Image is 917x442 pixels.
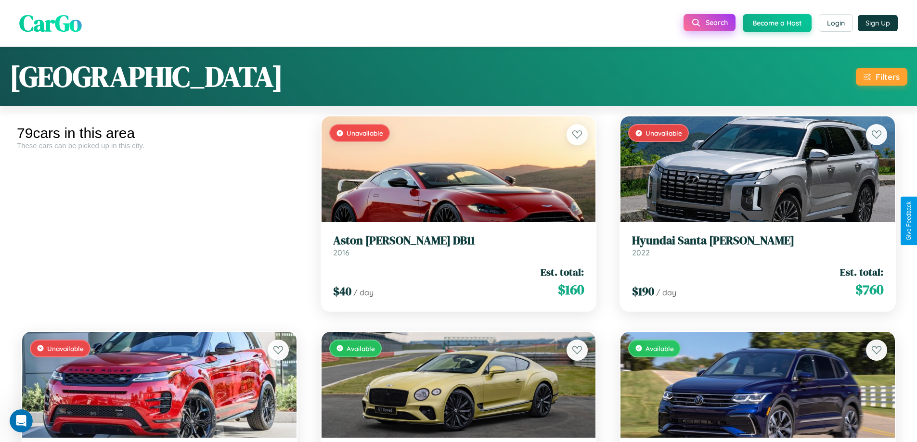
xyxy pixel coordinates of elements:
[333,283,351,299] span: $ 40
[541,265,584,279] span: Est. total:
[876,72,900,82] div: Filters
[347,344,375,353] span: Available
[632,283,654,299] span: $ 190
[632,234,883,248] h3: Hyundai Santa [PERSON_NAME]
[353,288,374,297] span: / day
[558,280,584,299] span: $ 160
[19,7,82,39] span: CarGo
[333,234,584,257] a: Aston [PERSON_NAME] DB112016
[10,57,283,96] h1: [GEOGRAPHIC_DATA]
[646,344,674,353] span: Available
[743,14,812,32] button: Become a Host
[10,409,33,432] iframe: Intercom live chat
[840,265,883,279] span: Est. total:
[333,234,584,248] h3: Aston [PERSON_NAME] DB11
[905,202,912,240] div: Give Feedback
[855,280,883,299] span: $ 760
[856,68,907,86] button: Filters
[819,14,853,32] button: Login
[47,344,84,353] span: Unavailable
[656,288,676,297] span: / day
[706,18,728,27] span: Search
[632,248,650,257] span: 2022
[632,234,883,257] a: Hyundai Santa [PERSON_NAME]2022
[684,14,736,31] button: Search
[858,15,898,31] button: Sign Up
[347,129,383,137] span: Unavailable
[333,248,349,257] span: 2016
[17,125,302,141] div: 79 cars in this area
[17,141,302,150] div: These cars can be picked up in this city.
[646,129,682,137] span: Unavailable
